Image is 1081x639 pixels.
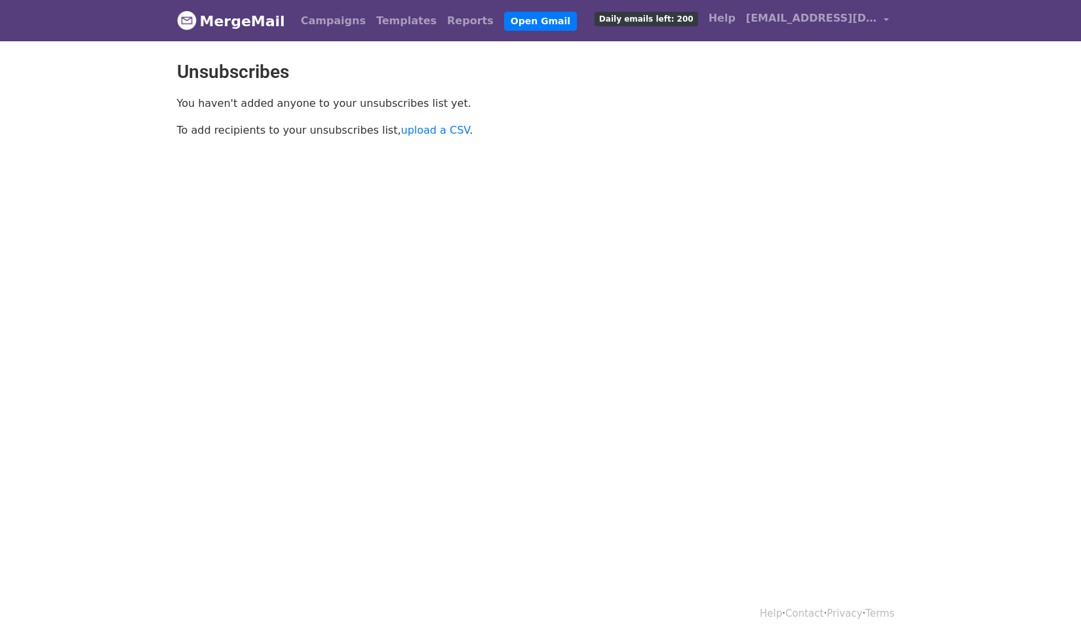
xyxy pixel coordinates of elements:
[595,12,698,26] span: Daily emails left: 200
[504,12,577,31] a: Open Gmail
[703,5,741,31] a: Help
[865,608,894,619] a: Terms
[177,123,531,137] p: To add recipients to your unsubscribes list, .
[442,8,499,34] a: Reports
[741,5,894,36] a: [EMAIL_ADDRESS][DOMAIN_NAME]
[827,608,862,619] a: Privacy
[760,608,782,619] a: Help
[177,7,285,35] a: MergeMail
[371,8,442,34] a: Templates
[177,10,197,30] img: MergeMail logo
[589,5,703,31] a: Daily emails left: 200
[296,8,371,34] a: Campaigns
[177,96,531,110] p: You haven't added anyone to your unsubscribes list yet.
[746,10,877,26] span: [EMAIL_ADDRESS][DOMAIN_NAME]
[177,61,905,83] h2: Unsubscribes
[401,124,470,136] a: upload a CSV
[785,608,823,619] a: Contact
